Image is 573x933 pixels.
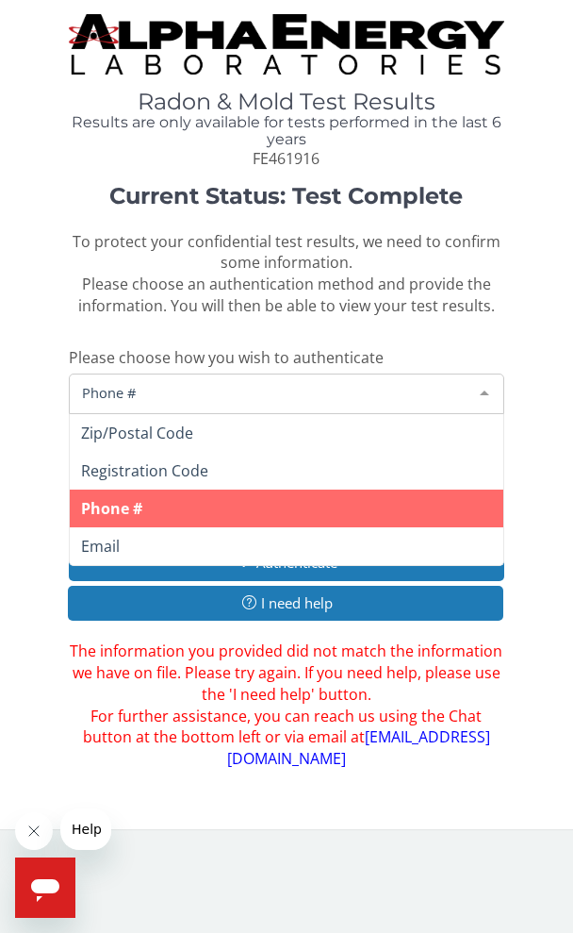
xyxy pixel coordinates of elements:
[69,347,384,368] span: Please choose how you wish to authenticate
[77,382,466,403] span: Phone #
[68,586,503,621] button: I need help
[60,808,111,850] iframe: Message from company
[81,460,208,481] span: Registration Code
[253,148,319,169] span: FE461916
[15,812,53,850] iframe: Close message
[81,536,120,557] span: Email
[73,231,500,317] span: To protect your confidential test results, we need to confirm some information. Please choose an ...
[227,726,490,769] a: [EMAIL_ADDRESS][DOMAIN_NAME]
[15,858,75,918] iframe: Button to launch messaging window
[69,641,504,770] span: The information you provided did not match the information we have on file. Please try again. If ...
[69,14,504,75] img: TightCrop.jpg
[81,423,193,443] span: Zip/Postal Code
[69,114,504,147] h4: Results are only available for tests performed in the last 6 years
[109,182,463,209] strong: Current Status: Test Complete
[81,498,142,519] span: Phone #
[69,90,504,114] h1: Radon & Mold Test Results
